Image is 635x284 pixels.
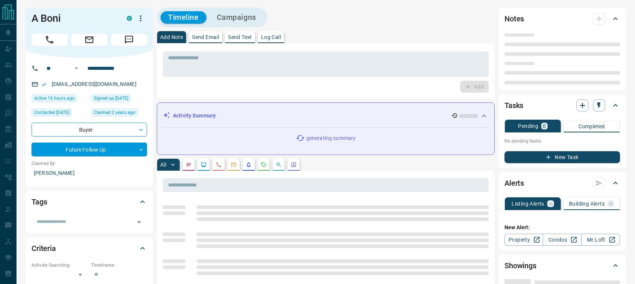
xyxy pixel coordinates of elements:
[504,257,620,275] div: Showings
[32,108,87,119] div: Tue Mar 07 2023
[32,12,116,24] h1: A Boni
[504,10,620,28] div: Notes
[173,112,216,120] p: Activity Summary
[32,143,147,156] div: Future Follow Up
[504,151,620,163] button: New Task
[504,99,523,111] h2: Tasks
[91,108,147,119] div: Tue Feb 28 2023
[32,94,87,105] div: Mon Aug 11 2025
[91,262,147,269] p: Timeframe:
[161,11,206,24] button: Timeline
[186,162,192,168] svg: Notes
[216,162,222,168] svg: Calls
[32,193,147,211] div: Tags
[192,35,219,40] p: Send Email
[34,95,75,102] span: Active 16 hours ago
[209,11,264,24] button: Campaigns
[32,123,147,137] div: Buyer
[41,82,47,87] svg: Email Verified
[518,123,538,129] p: Pending
[504,177,524,189] h2: Alerts
[32,34,68,46] span: Call
[72,64,81,73] button: Open
[543,234,581,246] a: Condos
[34,109,69,116] span: Contacted [DATE]
[504,260,536,272] h2: Showings
[94,109,135,116] span: Claimed 2 years ago
[32,167,147,179] p: [PERSON_NAME]
[71,34,107,46] span: Email
[291,162,297,168] svg: Agent Actions
[276,162,282,168] svg: Opportunities
[504,224,620,231] p: New Alert:
[127,16,132,21] div: condos.ca
[163,109,488,123] div: Activity Summary
[504,13,524,25] h2: Notes
[91,94,147,105] div: Tue Feb 28 2023
[134,217,144,227] button: Open
[32,262,87,269] p: Actively Searching:
[32,160,147,167] p: Claimed By:
[94,95,128,102] span: Signed up [DATE]
[231,162,237,168] svg: Emails
[52,81,137,87] a: [EMAIL_ADDRESS][DOMAIN_NAME]
[160,162,166,167] p: All
[504,96,620,114] div: Tasks
[32,239,147,257] div: Criteria
[160,35,183,40] p: Add Note
[512,201,544,206] p: Listing Alerts
[569,201,605,206] p: Building Alerts
[543,123,546,129] p: 0
[581,234,620,246] a: Mr.Loft
[111,34,147,46] span: Message
[228,35,252,40] p: Send Text
[246,162,252,168] svg: Listing Alerts
[32,242,56,254] h2: Criteria
[32,196,47,208] h2: Tags
[261,35,281,40] p: Log Call
[578,124,605,129] p: Completed
[306,134,356,142] p: generating summary
[261,162,267,168] svg: Requests
[504,234,543,246] a: Property
[201,162,207,168] svg: Lead Browsing Activity
[504,135,620,147] p: No pending tasks
[504,174,620,192] div: Alerts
